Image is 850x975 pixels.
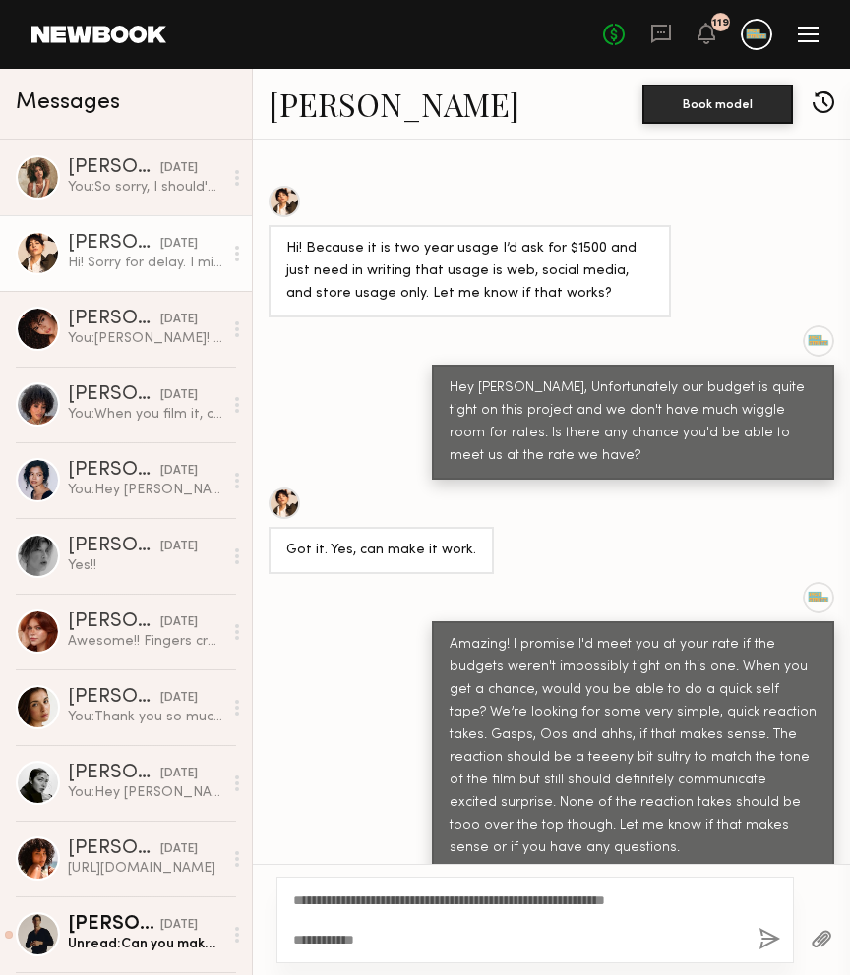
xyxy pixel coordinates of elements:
[68,839,160,859] div: [PERSON_NAME]
[68,783,222,802] div: You: Hey [PERSON_NAME]! Wanted to touch base with you and see if you had a chance to review the o...
[160,689,198,708] div: [DATE]
[68,158,160,178] div: [PERSON_NAME]
[160,235,198,254] div: [DATE]
[68,688,160,708] div: [PERSON_NAME]
[450,634,817,860] div: Amazing! I promise I'd meet you at your rate if the budgets weren't impossibly tight on this one....
[160,386,198,405] div: [DATE]
[160,765,198,783] div: [DATE]
[68,859,222,878] div: [URL][DOMAIN_NAME]
[286,238,653,306] div: Hi! Because it is two year usage I’d ask for $1500 and just need in writing that usage is web, so...
[68,254,222,272] div: Hi! Sorry for delay. I misunderstood, I thought this was for print with some quick videos. Did no...
[68,178,222,197] div: You: So sorry, I should've been more specific
[68,612,160,632] div: [PERSON_NAME]
[68,310,160,329] div: [PERSON_NAME]
[16,91,120,114] span: Messages
[160,311,198,329] div: [DATE]
[68,556,222,575] div: Yes!!
[68,935,222,953] div: Unread: Can you make $800 for 8 hours work?
[642,85,793,124] button: Book model
[68,537,160,556] div: [PERSON_NAME]
[160,462,198,481] div: [DATE]
[642,94,793,111] a: Book model
[68,915,160,935] div: [PERSON_NAME]
[68,234,160,254] div: [PERSON_NAME]
[160,613,198,632] div: [DATE]
[68,708,222,726] div: You: Thank you so much!
[160,840,198,859] div: [DATE]
[269,83,519,125] a: [PERSON_NAME]
[68,329,222,348] div: You: [PERSON_NAME]! Thank you so much for your interest in our project! We are still working thro...
[68,764,160,783] div: [PERSON_NAME]
[160,916,198,935] div: [DATE]
[68,385,160,405] div: [PERSON_NAME]
[450,377,817,468] div: Hey [PERSON_NAME], Unfortunately our budget is quite tight on this project and we don't have much...
[712,18,729,29] div: 119
[160,538,198,556] div: [DATE]
[160,159,198,178] div: [DATE]
[68,632,222,651] div: Awesome!! Fingers crossed they like it 🤞🏼
[68,481,222,499] div: You: Hey [PERSON_NAME]! I was wondering if we could get another tape from you at some point [DATE...
[68,405,222,424] div: You: When you film it, can you make sure you're giving the expressions direct to camera?
[68,461,160,481] div: [PERSON_NAME]
[286,540,476,562] div: Got it. Yes, can make it work.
